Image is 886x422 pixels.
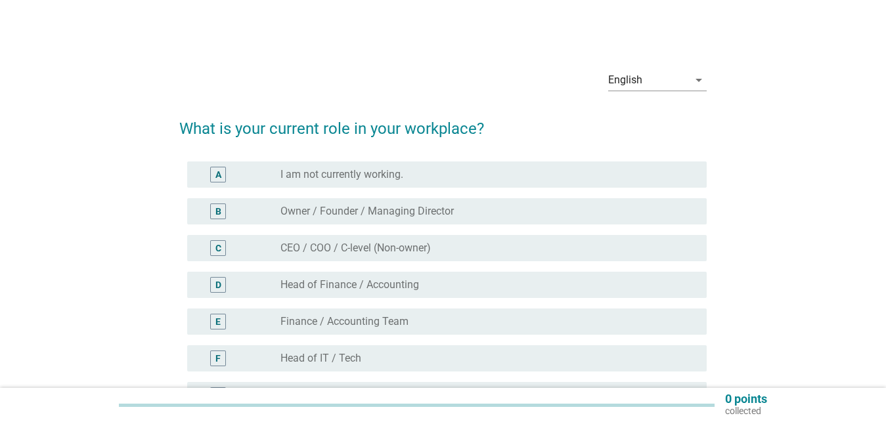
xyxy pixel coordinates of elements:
p: collected [725,405,767,417]
label: Head of IT / Tech [280,352,361,365]
label: I am not currently working. [280,168,403,181]
div: D [215,278,221,292]
label: Finance / Accounting Team [280,315,409,328]
div: A [215,168,221,182]
div: B [215,205,221,219]
p: 0 points [725,393,767,405]
div: English [608,74,642,86]
h2: What is your current role in your workplace? [179,104,707,140]
div: C [215,242,221,255]
label: CEO / COO / C-level (Non-owner) [280,242,431,255]
div: F [215,352,221,366]
label: Head of Finance / Accounting [280,278,419,291]
label: Owner / Founder / Managing Director [280,205,454,218]
div: E [215,315,221,329]
i: arrow_drop_down [691,72,707,88]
